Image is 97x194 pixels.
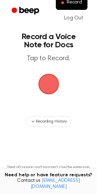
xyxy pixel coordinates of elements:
[26,116,71,127] button: Recording History
[7,4,45,18] a: Beep
[12,33,85,49] h1: Record a Voice Note for Docs
[38,74,59,94] img: Beep Logo
[5,165,92,175] p: Tired of copying and pasting? Use the extension to automatically insert your recordings.
[36,118,66,125] span: Recording History
[4,178,93,190] span: Contact us
[57,10,90,26] a: Log Out
[12,54,85,63] p: Tap to Record.
[31,178,80,189] a: [EMAIL_ADDRESS][DOMAIN_NAME]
